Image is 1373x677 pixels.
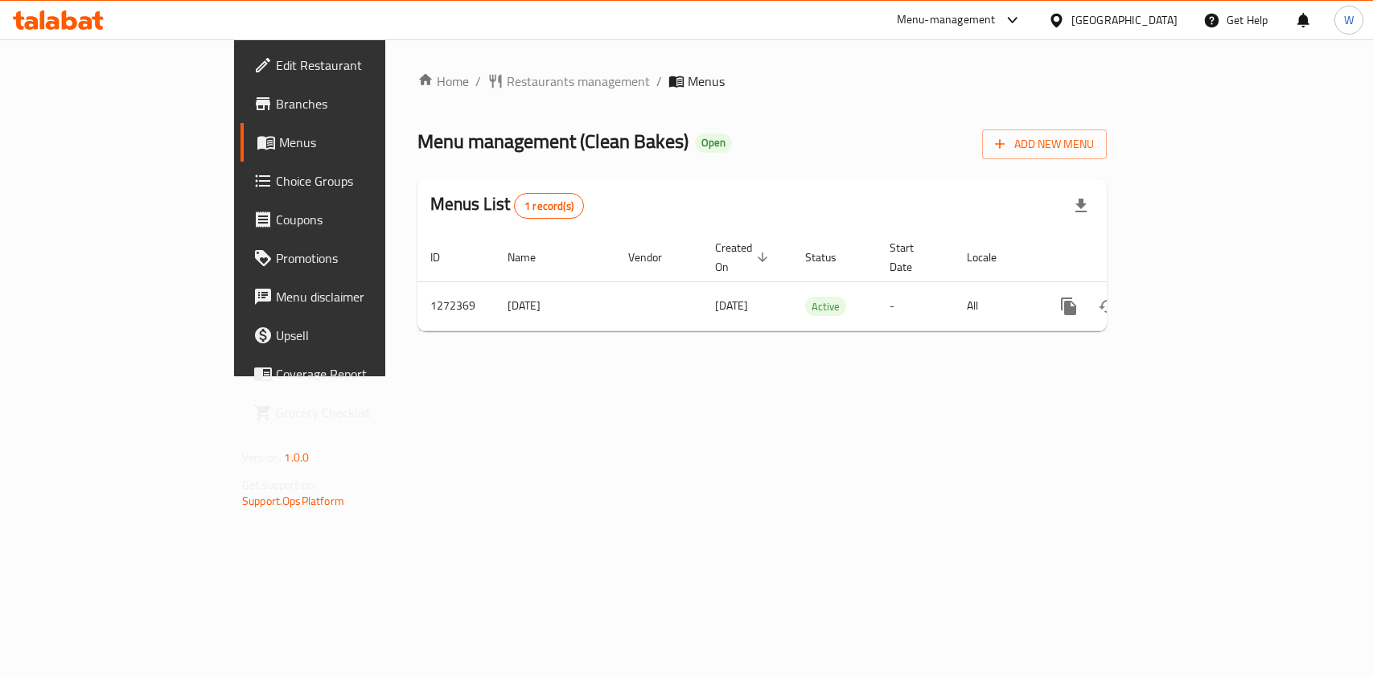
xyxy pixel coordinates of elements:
[954,281,1037,330] td: All
[240,123,463,162] a: Menus
[417,123,689,159] span: Menu management ( Clean Bakes )
[514,193,584,219] div: Total records count
[508,248,557,267] span: Name
[276,171,450,191] span: Choice Groups
[715,295,748,316] span: [DATE]
[515,199,583,214] span: 1 record(s)
[805,248,857,267] span: Status
[695,136,732,150] span: Open
[507,72,650,91] span: Restaurants management
[695,133,732,153] div: Open
[475,72,481,91] li: /
[276,210,450,229] span: Coupons
[242,490,344,511] a: Support.OpsPlatform
[967,248,1017,267] span: Locale
[430,248,461,267] span: ID
[877,281,954,330] td: -
[805,297,846,316] div: Active
[1071,11,1178,29] div: [GEOGRAPHIC_DATA]
[715,238,773,277] span: Created On
[242,474,316,495] span: Get support on:
[487,72,650,91] a: Restaurants management
[1344,11,1354,29] span: W
[240,355,463,393] a: Coverage Report
[276,248,450,268] span: Promotions
[276,403,450,422] span: Grocery Checklist
[240,239,463,277] a: Promotions
[284,447,309,468] span: 1.0.0
[1088,287,1127,326] button: Change Status
[1062,187,1100,225] div: Export file
[805,297,846,316] span: Active
[417,233,1217,331] table: enhanced table
[279,133,450,152] span: Menus
[240,393,463,432] a: Grocery Checklist
[688,72,725,91] span: Menus
[276,94,450,113] span: Branches
[430,192,584,219] h2: Menus List
[240,84,463,123] a: Branches
[890,238,935,277] span: Start Date
[495,281,615,330] td: [DATE]
[1037,233,1217,282] th: Actions
[240,277,463,316] a: Menu disclaimer
[417,72,1107,91] nav: breadcrumb
[276,326,450,345] span: Upsell
[1050,287,1088,326] button: more
[240,200,463,239] a: Coupons
[656,72,662,91] li: /
[240,162,463,200] a: Choice Groups
[897,10,996,30] div: Menu-management
[995,134,1094,154] span: Add New Menu
[276,287,450,306] span: Menu disclaimer
[276,55,450,75] span: Edit Restaurant
[240,46,463,84] a: Edit Restaurant
[242,447,282,468] span: Version:
[628,248,683,267] span: Vendor
[240,316,463,355] a: Upsell
[982,129,1107,159] button: Add New Menu
[276,364,450,384] span: Coverage Report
